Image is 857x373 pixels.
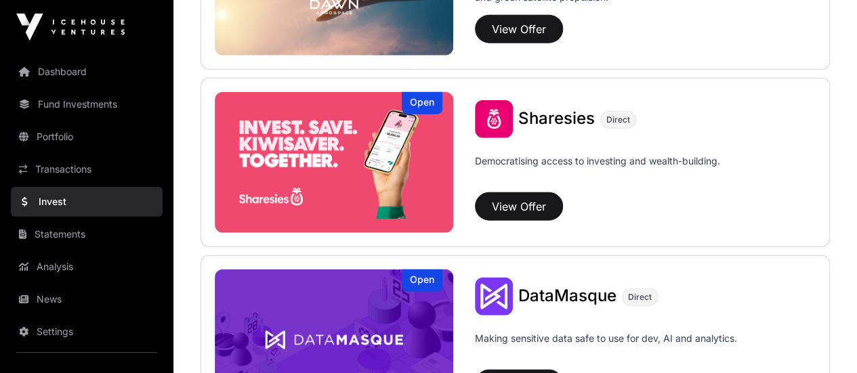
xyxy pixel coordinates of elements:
[518,288,616,305] a: DataMasque
[11,154,163,184] a: Transactions
[11,187,163,217] a: Invest
[402,269,442,292] div: Open
[11,252,163,282] a: Analysis
[215,92,453,233] a: SharesiesOpen
[475,332,737,364] p: Making sensitive data safe to use for dev, AI and analytics.
[789,308,857,373] iframe: Chat Widget
[11,122,163,152] a: Portfolio
[518,286,616,305] span: DataMasque
[11,219,163,249] a: Statements
[475,192,563,221] button: View Offer
[475,154,720,187] p: Democratising access to investing and wealth-building.
[11,317,163,347] a: Settings
[475,15,563,43] button: View Offer
[518,108,595,128] span: Sharesies
[215,92,453,233] img: Sharesies
[11,89,163,119] a: Fund Investments
[628,292,652,303] span: Direct
[475,100,513,138] img: Sharesies
[402,92,442,114] div: Open
[606,114,630,125] span: Direct
[11,57,163,87] a: Dashboard
[16,14,125,41] img: Icehouse Ventures Logo
[518,110,595,128] a: Sharesies
[475,278,513,315] img: DataMasque
[11,284,163,314] a: News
